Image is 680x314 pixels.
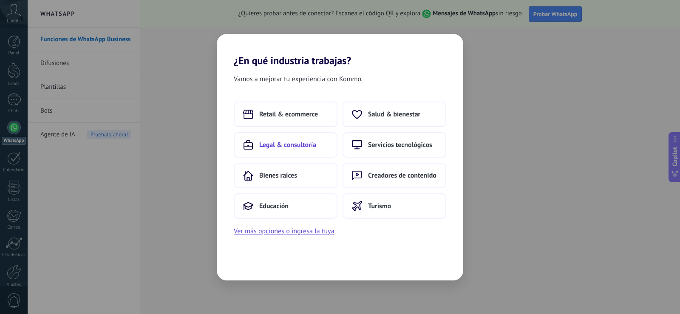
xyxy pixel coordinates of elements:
span: Servicios tecnológicos [368,141,432,149]
span: Bienes raíces [259,171,297,180]
span: Creadores de contenido [368,171,436,180]
button: Salud & bienestar [343,102,446,127]
span: Legal & consultoría [259,141,316,149]
span: Retail & ecommerce [259,110,318,119]
button: Retail & ecommerce [234,102,337,127]
button: Ver más opciones o ingresa la tuya [234,226,334,237]
button: Creadores de contenido [343,163,446,188]
span: Vamos a mejorar tu experiencia con Kommo. [234,74,363,85]
button: Bienes raíces [234,163,337,188]
span: Turismo [368,202,391,210]
button: Servicios tecnológicos [343,132,446,158]
h2: ¿En qué industria trabajas? [217,34,463,67]
button: Turismo [343,193,446,219]
span: Salud & bienestar [368,110,420,119]
span: Educación [259,202,289,210]
button: Educación [234,193,337,219]
button: Legal & consultoría [234,132,337,158]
